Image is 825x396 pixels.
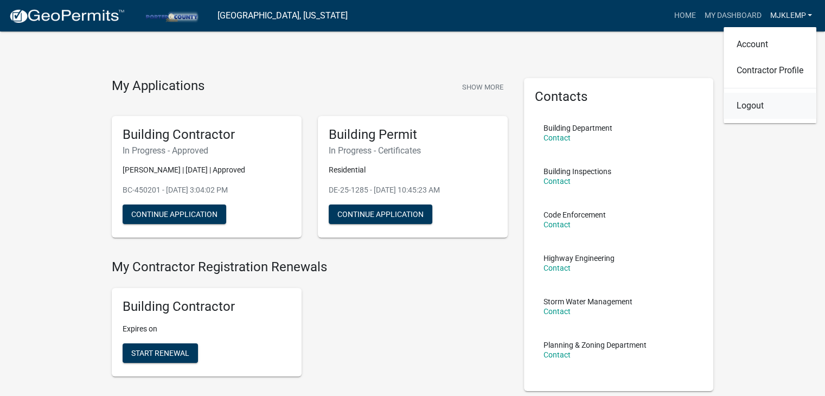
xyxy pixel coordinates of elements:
[669,5,700,26] a: Home
[543,298,632,305] p: Storm Water Management
[700,5,765,26] a: My Dashboard
[123,164,291,176] p: [PERSON_NAME] | [DATE] | Approved
[724,58,816,84] a: Contractor Profile
[543,211,606,219] p: Code Enforcement
[218,7,348,25] a: [GEOGRAPHIC_DATA], [US_STATE]
[123,299,291,315] h5: Building Contractor
[543,264,571,272] a: Contact
[112,78,204,94] h4: My Applications
[329,205,432,224] button: Continue Application
[112,259,508,275] h4: My Contractor Registration Renewals
[123,205,226,224] button: Continue Application
[535,89,703,105] h5: Contacts
[458,78,508,96] button: Show More
[543,220,571,229] a: Contact
[724,93,816,119] a: Logout
[543,350,571,359] a: Contact
[543,177,571,186] a: Contact
[543,133,571,142] a: Contact
[543,124,612,132] p: Building Department
[123,127,291,143] h5: Building Contractor
[329,184,497,196] p: DE-25-1285 - [DATE] 10:45:23 AM
[329,127,497,143] h5: Building Permit
[329,164,497,176] p: Residential
[123,323,291,335] p: Expires on
[112,259,508,385] wm-registration-list-section: My Contractor Registration Renewals
[543,341,647,349] p: Planning & Zoning Department
[543,168,611,175] p: Building Inspections
[133,8,209,23] img: Porter County, Indiana
[724,27,816,123] div: mjklemp
[131,349,189,357] span: Start Renewal
[123,184,291,196] p: BC-450201 - [DATE] 3:04:02 PM
[123,343,198,363] button: Start Renewal
[724,31,816,58] a: Account
[543,307,571,316] a: Contact
[765,5,816,26] a: mjklemp
[123,145,291,156] h6: In Progress - Approved
[329,145,497,156] h6: In Progress - Certificates
[543,254,615,262] p: Highway Engineering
